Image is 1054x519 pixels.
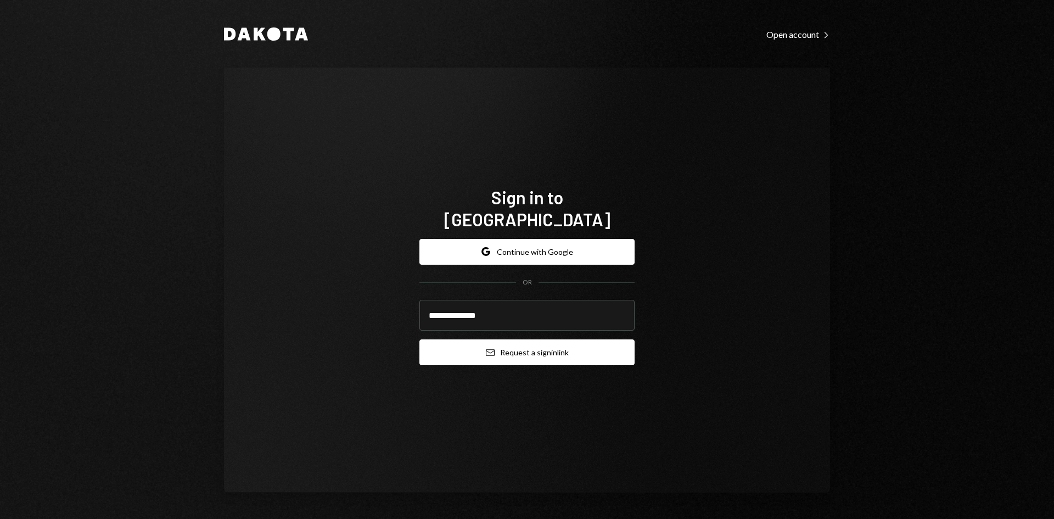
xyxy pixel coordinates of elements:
button: Request a signinlink [419,339,635,365]
div: Open account [766,29,830,40]
a: Open account [766,28,830,40]
button: Continue with Google [419,239,635,265]
h1: Sign in to [GEOGRAPHIC_DATA] [419,186,635,230]
div: OR [523,278,532,287]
